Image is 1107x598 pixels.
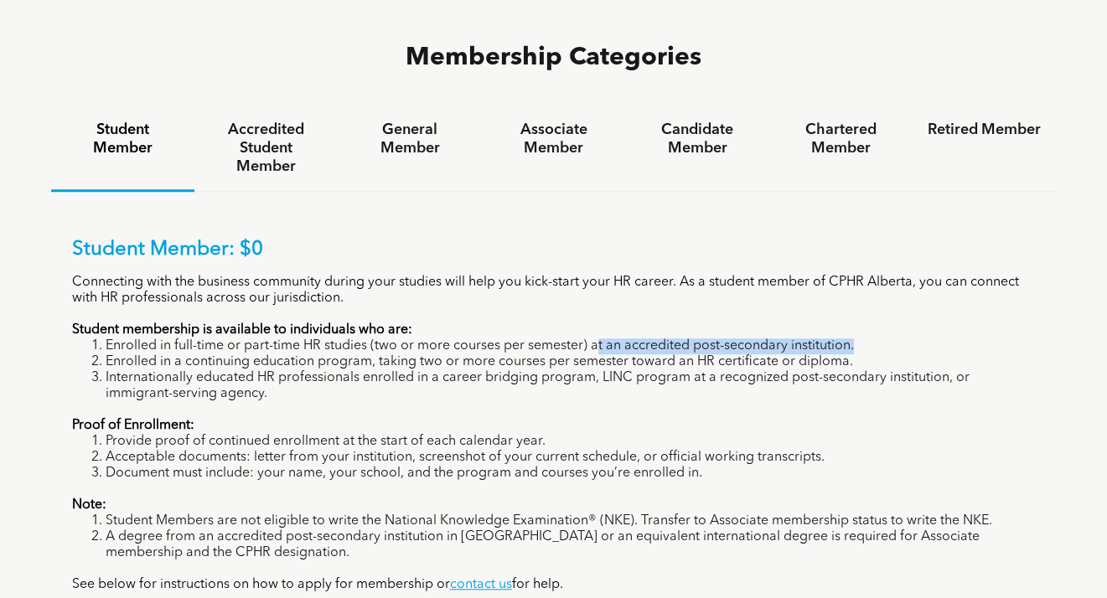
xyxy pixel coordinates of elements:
[106,513,1036,529] li: Student Members are not eligible to write the National Knowledge Examination® (NKE). Transfer to ...
[72,498,106,512] strong: Note:
[210,121,323,176] h4: Accredited Student Member
[106,338,1036,354] li: Enrolled in full-time or part-time HR studies (two or more courses per semester) at an accredited...
[72,577,1036,593] p: See below for instructions on how to apply for membership or for help.
[106,529,1036,561] li: A degree from an accredited post-secondary institution in [GEOGRAPHIC_DATA] or an equivalent inte...
[497,121,610,157] h4: Associate Member
[406,45,701,70] span: Membership Categories
[72,238,1036,262] p: Student Member: $0
[106,354,1036,370] li: Enrolled in a continuing education program, taking two or more courses per semester toward an HR ...
[450,578,512,591] a: contact us
[72,275,1036,307] p: Connecting with the business community during your studies will help you kick-start your HR caree...
[353,121,466,157] h4: General Member
[72,419,194,432] strong: Proof of Enrollment:
[640,121,753,157] h4: Candidate Member
[784,121,897,157] h4: Chartered Member
[66,121,179,157] h4: Student Member
[106,434,1036,450] li: Provide proof of continued enrollment at the start of each calendar year.
[106,370,1036,402] li: Internationally educated HR professionals enrolled in a career bridging program, LINC program at ...
[106,450,1036,466] li: Acceptable documents: letter from your institution, screenshot of your current schedule, or offic...
[106,466,1036,482] li: Document must include: your name, your school, and the program and courses you’re enrolled in.
[928,121,1041,139] h4: Retired Member
[72,323,412,337] strong: Student membership is available to individuals who are:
